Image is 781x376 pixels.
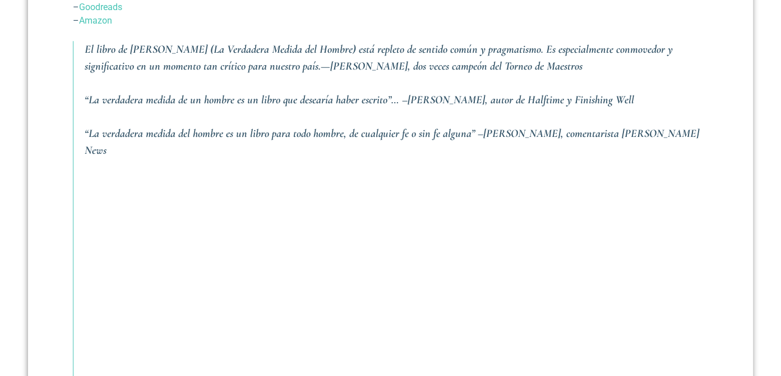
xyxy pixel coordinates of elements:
font: – [73,15,79,26]
a: Goodreads [79,2,122,12]
font: [PERSON_NAME], dos veces campeón del Torneo de Maestros [330,59,583,73]
font: “La verdadera medida del hombre es un libro para todo hombre, de cualquier fe o sin fe alguna” – [85,127,483,140]
a: Amazon [79,15,112,26]
font: El libro de [PERSON_NAME] (La Verdadera Medida del Hombre) está repleto de sentido común y pragma... [85,43,673,73]
font: [PERSON_NAME], comentarista [PERSON_NAME] News [85,127,699,157]
font: – [73,2,79,12]
font: [PERSON_NAME], autor de Halftime y Finishing Well [408,93,634,107]
font: “La verdadera medida de un hombre es un libro que desearía haber escrito”… – [85,93,408,107]
font: — [321,59,330,73]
